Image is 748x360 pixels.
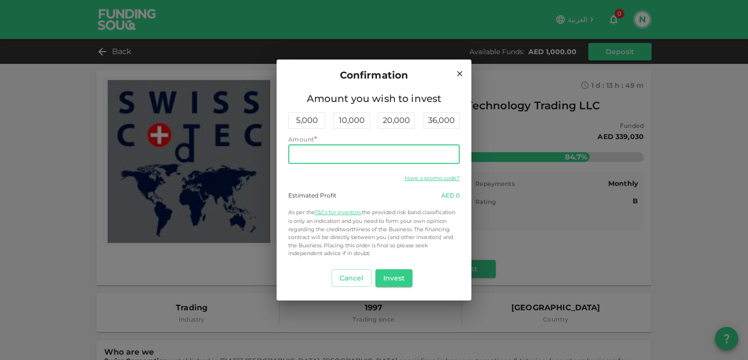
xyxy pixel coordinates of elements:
button: Invest [375,269,413,287]
div: Estimated Profit [288,191,337,200]
input: amount [288,144,460,164]
div: 20,000 [378,112,415,129]
span: Amount you wish to invest [288,91,460,106]
div: 10,000 [333,112,370,129]
span: Confirmation [340,67,409,83]
button: Cancel [332,269,372,287]
span: Amount [288,136,314,143]
a: T&Cs for Investors, [315,209,362,216]
div: 36,000 [423,112,460,129]
span: AED [441,192,454,199]
div: 0 [441,191,460,200]
div: 5,000 [288,112,325,129]
a: Have a promo code? [405,175,460,181]
span: As per the [288,209,315,216]
p: the provided risk band classification is only an indication and you need to form your own opinion... [288,208,460,258]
